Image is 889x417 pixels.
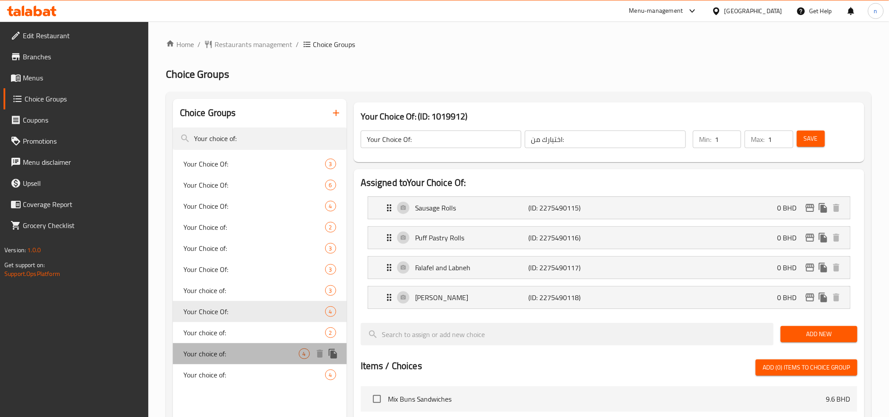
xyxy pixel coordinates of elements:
span: Promotions [23,136,141,146]
span: Restaurants management [215,39,293,50]
button: delete [830,261,843,274]
span: Grocery Checklist [23,220,141,231]
span: Version: [4,244,26,256]
div: Expand [368,197,850,219]
button: delete [830,201,843,214]
li: Expand [361,223,857,253]
p: (ID: 2275490118) [528,292,604,303]
button: duplicate [817,291,830,304]
div: Choices [325,306,336,317]
button: delete [313,347,326,360]
span: Choice Groups [25,94,141,104]
span: Your Choice Of: [183,180,325,190]
div: Expand [368,257,850,279]
span: Your choice of: [183,285,325,296]
div: Choices [325,370,336,380]
span: Coverage Report [23,199,141,210]
a: Promotions [4,131,148,152]
span: 3 [326,265,336,274]
span: Get support on: [4,259,45,271]
p: Max: [751,134,764,145]
div: Choices [325,243,336,254]
div: Choices [325,264,336,275]
div: Choices [325,327,336,338]
div: Choices [325,285,336,296]
span: Your Choice Of: [183,264,325,275]
h2: Choice Groups [180,106,236,120]
div: Your Choice Of:6 [173,174,347,196]
div: Choices [325,201,336,211]
span: Upsell [23,178,141,189]
span: Your Choice Of: [183,159,325,169]
div: Expand [368,286,850,308]
button: delete [830,231,843,244]
span: Your Choice Of: [183,306,325,317]
input: search [361,323,774,345]
button: edit [803,261,817,274]
div: Your choice of:2 [173,322,347,343]
span: Choice Groups [313,39,355,50]
span: Choice Groups [166,64,229,84]
div: Your choice of:4 [173,364,347,385]
span: 6 [326,181,336,189]
p: 0 BHD [777,203,803,213]
span: Save [804,133,818,144]
button: edit [803,201,817,214]
button: edit [803,291,817,304]
div: Your choice of:4deleteduplicate [173,343,347,364]
p: (ID: 2275490115) [528,203,604,213]
span: Your choice of: [183,348,299,359]
button: edit [803,231,817,244]
p: (ID: 2275490116) [528,232,604,243]
p: (ID: 2275490117) [528,262,604,273]
a: Restaurants management [204,39,293,50]
span: Add New [788,329,850,340]
button: delete [830,291,843,304]
span: 2 [326,329,336,337]
a: Menus [4,67,148,88]
a: Coverage Report [4,194,148,215]
span: Add (0) items to choice group [763,362,850,373]
button: Save [797,131,825,147]
div: Choices [299,348,310,359]
p: Falafel and Labneh [415,262,528,273]
p: 0 BHD [777,232,803,243]
span: Your Choice Of: [183,201,325,211]
span: Your choice of: [183,327,325,338]
span: 4 [326,308,336,316]
a: Menu disclaimer [4,152,148,173]
a: Branches [4,46,148,67]
p: 0 BHD [777,292,803,303]
li: Expand [361,283,857,312]
button: duplicate [817,201,830,214]
span: Menu disclaimer [23,157,141,167]
a: Support.OpsPlatform [4,268,60,279]
a: Home [166,39,194,50]
span: Mix Buns Sandwiches [388,394,826,404]
span: 4 [299,350,309,358]
a: Coupons [4,109,148,131]
div: Your Choice Of:3 [173,153,347,174]
span: Select choice [368,390,386,408]
li: Expand [361,193,857,223]
a: Upsell [4,173,148,194]
h2: Assigned to Your Choice Of: [361,176,857,189]
p: Puff Pastry Rolls [415,232,528,243]
span: Branches [23,51,141,62]
a: Edit Restaurant [4,25,148,46]
div: Choices [325,222,336,232]
span: Menus [23,73,141,83]
span: Your choice of: [183,370,325,380]
button: duplicate [817,261,830,274]
span: 1.0.0 [27,244,41,256]
li: / [197,39,201,50]
div: Your Choice Of:4 [173,301,347,322]
button: Add New [781,326,857,342]
p: 0 BHD [777,262,803,273]
span: 2 [326,223,336,232]
span: n [874,6,878,16]
div: Expand [368,227,850,249]
button: Add (0) items to choice group [756,359,857,376]
div: Your Choice Of:3 [173,259,347,280]
p: [PERSON_NAME] [415,292,528,303]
